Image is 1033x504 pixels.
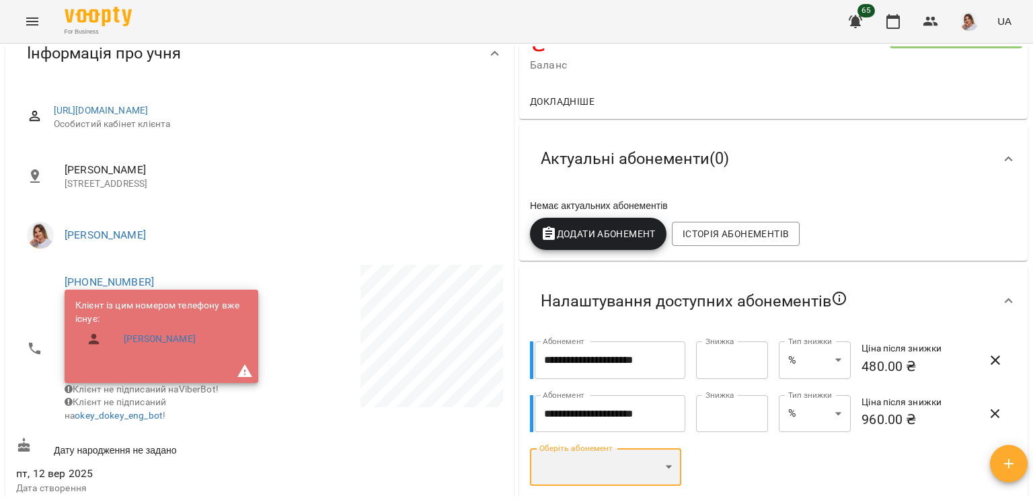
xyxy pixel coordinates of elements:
[862,395,975,410] h6: Ціна після знижки
[519,266,1028,336] div: Налаштування доступних абонементів
[530,57,890,73] span: Баланс
[779,341,851,379] div: %
[541,149,729,169] span: Актуальні абонементи ( 0 )
[960,12,979,31] img: d332a1c3318355be326c790ed3ba89f4.jpg
[65,396,166,421] span: Клієнт не підписаний на !
[54,105,149,116] a: [URL][DOMAIN_NAME]
[541,226,656,242] span: Додати Абонемент
[16,5,48,38] button: Menu
[779,395,851,433] div: %
[530,93,595,110] span: Докладніше
[683,226,789,242] span: Історія абонементів
[527,196,1020,215] div: Немає актуальних абонементів
[27,43,181,64] span: Інформація про учня
[65,162,492,178] span: [PERSON_NAME]
[16,466,257,482] span: пт, 12 вер 2025
[530,448,681,486] div: ​
[54,118,492,131] span: Особистий кабінет клієнта
[75,299,247,358] ul: Клієнт із цим номером телефону вже існує:
[992,9,1017,34] button: UA
[862,341,975,356] h6: Ціна після знижки
[65,384,219,394] span: Клієнт не підписаний на ViberBot!
[75,410,163,421] a: okey_dokey_eng_bot
[5,19,514,88] div: Інформація про учня
[857,4,875,17] span: 65
[862,356,975,377] h6: 480.00 ₴
[65,177,492,191] p: [STREET_ADDRESS]
[541,290,847,312] span: Налаштування доступних абонементів
[27,222,54,249] img: Мартинець Оксана Геннадіївна
[519,124,1028,194] div: Актуальні абонементи(0)
[525,89,600,114] button: Докладніше
[831,290,847,306] svg: Якщо не обрано жодного, клієнт зможе побачити всі публічні абонементи
[65,276,154,288] a: [PHONE_NUMBER]
[65,28,132,36] span: For Business
[16,482,257,495] p: Дата створення
[862,409,975,430] h6: 960.00 ₴
[672,222,800,246] button: Історія абонементів
[530,218,666,250] button: Додати Абонемент
[65,228,146,241] a: [PERSON_NAME]
[13,435,260,460] div: Дату народження не задано
[997,14,1011,28] span: UA
[124,333,196,346] a: [PERSON_NAME]
[65,7,132,26] img: Voopty Logo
